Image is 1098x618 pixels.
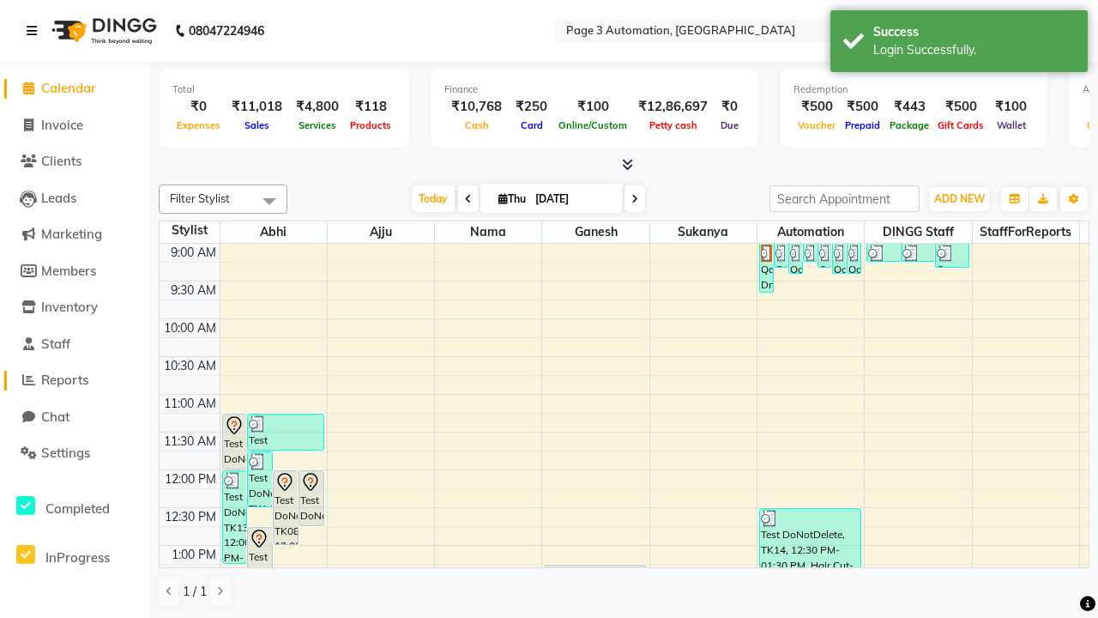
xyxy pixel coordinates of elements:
[346,97,395,117] div: ₹118
[223,415,247,469] div: Test DoNotDelete, TK09, 11:15 AM-12:00 PM, Hair Cut-Men
[645,119,702,131] span: Petty cash
[757,221,864,243] span: Automation
[41,190,76,206] span: Leads
[346,119,395,131] span: Products
[769,185,920,212] input: Search Appointment
[873,23,1075,41] div: Success
[530,186,616,212] input: 2025-09-04
[833,244,846,273] div: Qa Dnd2, TK25, 08:55 AM-09:25 AM, Hair Cut By Expert-Men
[240,119,274,131] span: Sales
[172,97,225,117] div: ₹0
[45,549,110,566] span: InProgress
[793,97,840,117] div: ₹500
[4,225,146,245] a: Marketing
[902,244,934,261] div: Qa Dnd2, TK21, 08:45 AM-09:15 AM, Hair Cut By Expert-Men
[160,433,220,451] div: 11:30 AM
[444,82,745,97] div: Finance
[4,444,146,463] a: Settings
[4,335,146,354] a: Staff
[41,372,88,388] span: Reports
[161,508,220,526] div: 12:30 PM
[412,185,455,212] span: Today
[818,244,831,267] div: Qa Dnd2, TK24, 08:50 AM-09:20 AM, Hair Cut By Expert-Men
[848,244,860,273] div: Qa Dnd2, TK26, 08:55 AM-09:25 AM, Hair Cut By Expert-Men
[760,244,773,292] div: Qa Dnd2, TK18, 08:25 AM-09:40 AM, Hair Cut By Expert-Men,Hair Cut-Men
[248,528,272,601] div: Test DoNotDelete, TK07, 12:45 PM-01:45 PM, Hair Cut-Women
[554,97,631,117] div: ₹100
[516,119,547,131] span: Card
[461,119,493,131] span: Cash
[4,371,146,391] a: Reports
[223,471,247,563] div: Test DoNotDelete, TK13, 12:00 PM-01:15 PM, Hair Cut-Men,Hair Cut By Expert-Men
[168,546,220,564] div: 1:00 PM
[715,97,745,117] div: ₹0
[930,187,989,211] button: ADD NEW
[189,7,264,55] b: 08047224946
[934,192,985,205] span: ADD NEW
[41,336,70,352] span: Staff
[170,191,230,205] span: Filter Stylist
[167,244,220,262] div: 9:00 AM
[160,395,220,413] div: 11:00 AM
[885,119,933,131] span: Package
[41,263,96,279] span: Members
[4,189,146,209] a: Leads
[793,82,1034,97] div: Redemption
[4,116,146,136] a: Invoice
[992,119,1030,131] span: Wallet
[554,119,631,131] span: Online/Custom
[183,583,207,601] span: 1 / 1
[289,97,346,117] div: ₹4,800
[865,221,971,243] span: DINGG Staff
[328,221,434,243] span: Ajju
[4,298,146,318] a: Inventory
[509,97,554,117] div: ₹250
[4,152,146,172] a: Clients
[4,262,146,282] a: Members
[160,319,220,337] div: 10:00 AM
[885,97,933,117] div: ₹443
[41,80,96,96] span: Calendar
[160,357,220,375] div: 10:30 AM
[45,500,110,517] span: Completed
[873,41,1075,59] div: Login Successfully.
[988,97,1034,117] div: ₹100
[294,119,341,131] span: Services
[274,471,298,544] div: Test DoNotDelete, TK08, 12:00 PM-01:00 PM, Hair Cut-Women
[41,445,90,461] span: Settings
[542,221,649,243] span: Ganesh
[41,117,83,133] span: Invoice
[973,221,1079,243] span: StaffForReports
[631,97,715,117] div: ₹12,86,697
[41,409,69,425] span: Chat
[160,221,220,239] div: Stylist
[4,408,146,427] a: Chat
[172,82,395,97] div: Total
[225,97,289,117] div: ₹11,018
[161,470,220,488] div: 12:00 PM
[933,119,988,131] span: Gift Cards
[248,452,272,506] div: Test DoNotDelete, TK14, 11:45 AM-12:30 PM, Hair Cut-Men
[760,509,860,582] div: Test DoNotDelete, TK14, 12:30 PM-01:30 PM, Hair Cut-Women
[44,7,161,55] img: logo
[789,244,802,273] div: Qa Dnd2, TK27, 08:40 AM-09:25 AM, Hair Cut-Men
[41,226,102,242] span: Marketing
[936,244,968,267] div: Qa Dnd2, TK22, 08:50 AM-09:20 AM, Hair cut Below 12 years (Boy)
[650,221,757,243] span: Sukanya
[299,471,323,525] div: Test DoNotDelete, TK06, 12:00 PM-12:45 PM, Hair Cut-Men
[41,299,98,315] span: Inventory
[494,192,530,205] span: Thu
[41,153,81,169] span: Clients
[793,119,840,131] span: Voucher
[933,97,988,117] div: ₹500
[220,221,327,243] span: Abhi
[435,221,541,243] span: Nama
[172,119,225,131] span: Expenses
[167,282,220,300] div: 9:30 AM
[716,119,743,131] span: Due
[444,97,509,117] div: ₹10,768
[4,79,146,99] a: Calendar
[248,415,323,450] div: Test DoNotDelete, TK12, 11:15 AM-11:45 AM, Hair Cut By Expert-Men
[840,97,885,117] div: ₹500
[841,119,884,131] span: Prepaid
